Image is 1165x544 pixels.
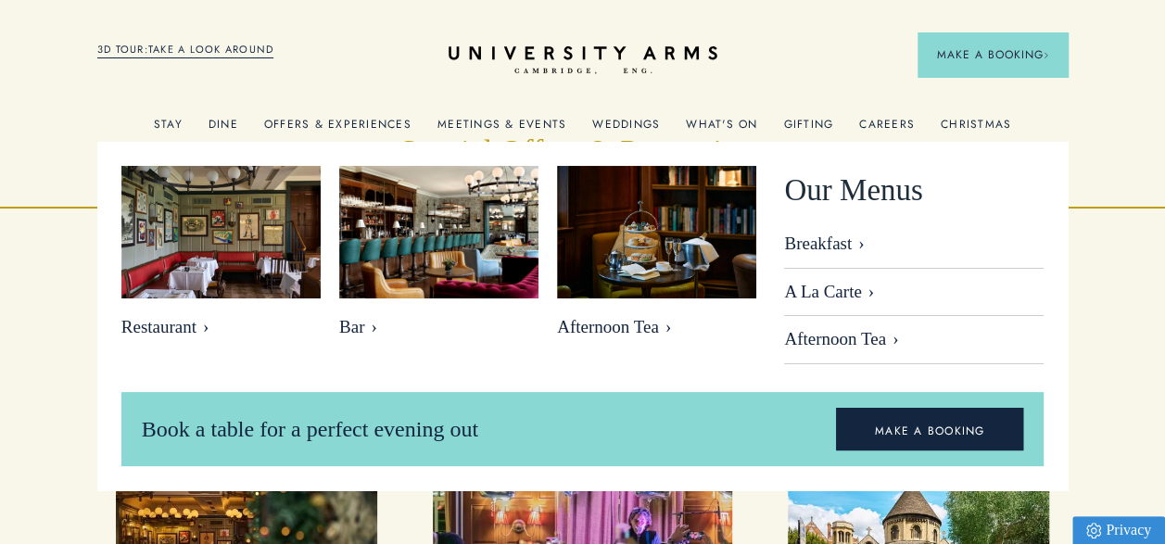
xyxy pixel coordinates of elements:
[836,408,1024,450] a: MAKE A BOOKING
[784,269,1044,317] a: A La Carte
[686,118,757,142] a: What's On
[784,234,1044,269] a: Breakfast
[1043,52,1049,58] img: Arrow icon
[449,46,717,75] a: Home
[936,46,1049,63] span: Make a Booking
[784,166,922,215] span: Our Menus
[97,42,274,58] a: 3D TOUR:TAKE A LOOK AROUND
[557,317,756,338] span: Afternoon Tea
[339,166,538,348] a: image-b49cb22997400f3f08bed174b2325b8c369ebe22-8192x5461-jpg Bar
[339,166,538,298] img: image-b49cb22997400f3f08bed174b2325b8c369ebe22-8192x5461-jpg
[142,417,478,441] span: Book a table for a perfect evening out
[1086,523,1101,538] img: Privacy
[121,166,321,298] img: image-bebfa3899fb04038ade422a89983545adfd703f7-2500x1667-jpg
[592,118,660,142] a: Weddings
[941,118,1011,142] a: Christmas
[784,316,1044,364] a: Afternoon Tea
[264,118,412,142] a: Offers & Experiences
[1072,516,1165,544] a: Privacy
[154,118,183,142] a: Stay
[557,166,756,348] a: image-eb2e3df6809416bccf7066a54a890525e7486f8d-2500x1667-jpg Afternoon Tea
[859,118,915,142] a: Careers
[121,317,321,338] span: Restaurant
[783,118,833,142] a: Gifting
[121,166,321,348] a: image-bebfa3899fb04038ade422a89983545adfd703f7-2500x1667-jpg Restaurant
[557,166,756,298] img: image-eb2e3df6809416bccf7066a54a890525e7486f8d-2500x1667-jpg
[437,118,566,142] a: Meetings & Events
[209,118,238,142] a: Dine
[918,32,1068,77] button: Make a BookingArrow icon
[339,317,538,338] span: Bar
